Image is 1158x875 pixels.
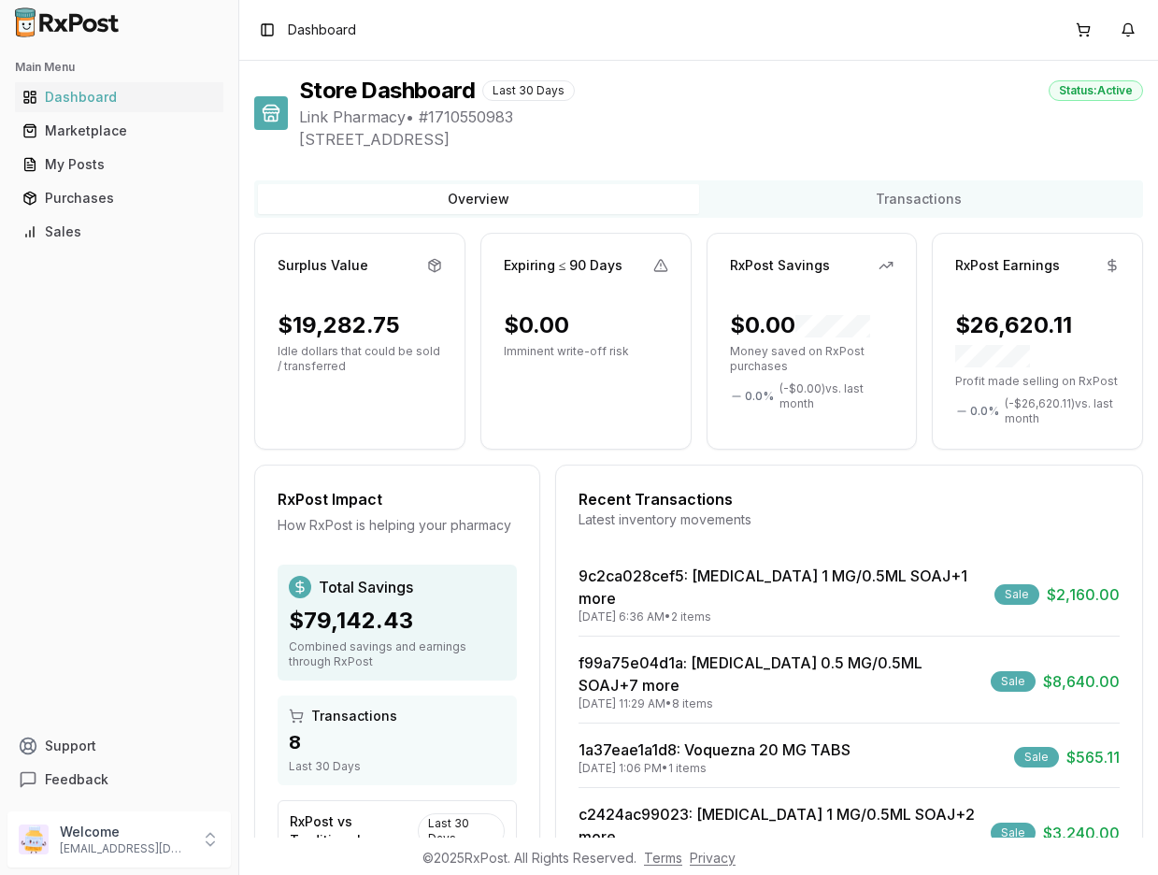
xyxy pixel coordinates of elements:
[955,310,1120,370] div: $26,620.11
[730,310,870,340] div: $0.00
[699,184,1140,214] button: Transactions
[1066,746,1120,768] span: $565.11
[7,763,231,796] button: Feedback
[19,825,49,854] img: User avatar
[7,116,231,146] button: Marketplace
[7,150,231,179] button: My Posts
[311,707,397,725] span: Transactions
[288,21,356,39] span: Dashboard
[504,256,623,275] div: Expiring ≤ 90 Days
[730,344,894,374] p: Money saved on RxPost purchases
[579,805,975,846] a: c2424ac99023: [MEDICAL_DATA] 1 MG/0.5ML SOAJ+2 more
[45,770,108,789] span: Feedback
[7,82,231,112] button: Dashboard
[289,729,506,755] div: 8
[579,567,967,608] a: 9c2ca028cef5: [MEDICAL_DATA] 1 MG/0.5ML SOAJ+1 more
[278,488,517,510] div: RxPost Impact
[299,106,1143,128] span: Link Pharmacy • # 1710550983
[970,404,999,419] span: 0.0 %
[299,76,475,106] h1: Store Dashboard
[1005,396,1120,426] span: ( - $26,620.11 ) vs. last month
[278,310,400,340] div: $19,282.75
[22,222,216,241] div: Sales
[288,21,356,39] nav: breadcrumb
[579,510,1120,529] div: Latest inventory movements
[22,122,216,140] div: Marketplace
[289,639,506,669] div: Combined savings and earnings through RxPost
[7,217,231,247] button: Sales
[579,653,922,695] a: f99a75e04d1a: [MEDICAL_DATA] 0.5 MG/0.5ML SOAJ+7 more
[579,761,851,776] div: [DATE] 1:06 PM • 1 items
[1043,822,1120,844] span: $3,240.00
[955,256,1060,275] div: RxPost Earnings
[258,184,699,214] button: Overview
[22,155,216,174] div: My Posts
[15,148,223,181] a: My Posts
[289,759,506,774] div: Last 30 Days
[1049,80,1143,101] div: Status: Active
[299,128,1143,151] span: [STREET_ADDRESS]
[15,181,223,215] a: Purchases
[290,812,418,850] div: RxPost vs Traditional
[278,344,442,374] p: Idle dollars that could be sold / transferred
[15,114,223,148] a: Marketplace
[15,80,223,114] a: Dashboard
[579,696,983,711] div: [DATE] 11:29 AM • 8 items
[7,7,127,37] img: RxPost Logo
[579,488,1120,510] div: Recent Transactions
[278,256,368,275] div: Surplus Value
[579,740,851,759] a: 1a37eae1a1d8: Voquezna 20 MG TABS
[579,610,987,624] div: [DATE] 6:36 AM • 2 items
[991,671,1036,692] div: Sale
[1043,670,1120,693] span: $8,640.00
[22,189,216,208] div: Purchases
[745,389,774,404] span: 0.0 %
[15,60,223,75] h2: Main Menu
[7,183,231,213] button: Purchases
[319,576,413,598] span: Total Savings
[690,850,736,866] a: Privacy
[289,606,506,636] div: $79,142.43
[991,823,1036,843] div: Sale
[15,215,223,249] a: Sales
[278,516,517,535] div: How RxPost is helping your pharmacy
[22,88,216,107] div: Dashboard
[955,374,1120,389] p: Profit made selling on RxPost
[482,80,575,101] div: Last 30 Days
[994,584,1039,605] div: Sale
[730,256,830,275] div: RxPost Savings
[644,850,682,866] a: Terms
[1014,747,1059,767] div: Sale
[779,381,894,411] span: ( - $0.00 ) vs. last month
[60,823,190,841] p: Welcome
[504,310,569,340] div: $0.00
[1047,583,1120,606] span: $2,160.00
[60,841,190,856] p: [EMAIL_ADDRESS][DOMAIN_NAME]
[7,729,231,763] button: Support
[504,344,668,359] p: Imminent write-off risk
[418,813,506,849] div: Last 30 Days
